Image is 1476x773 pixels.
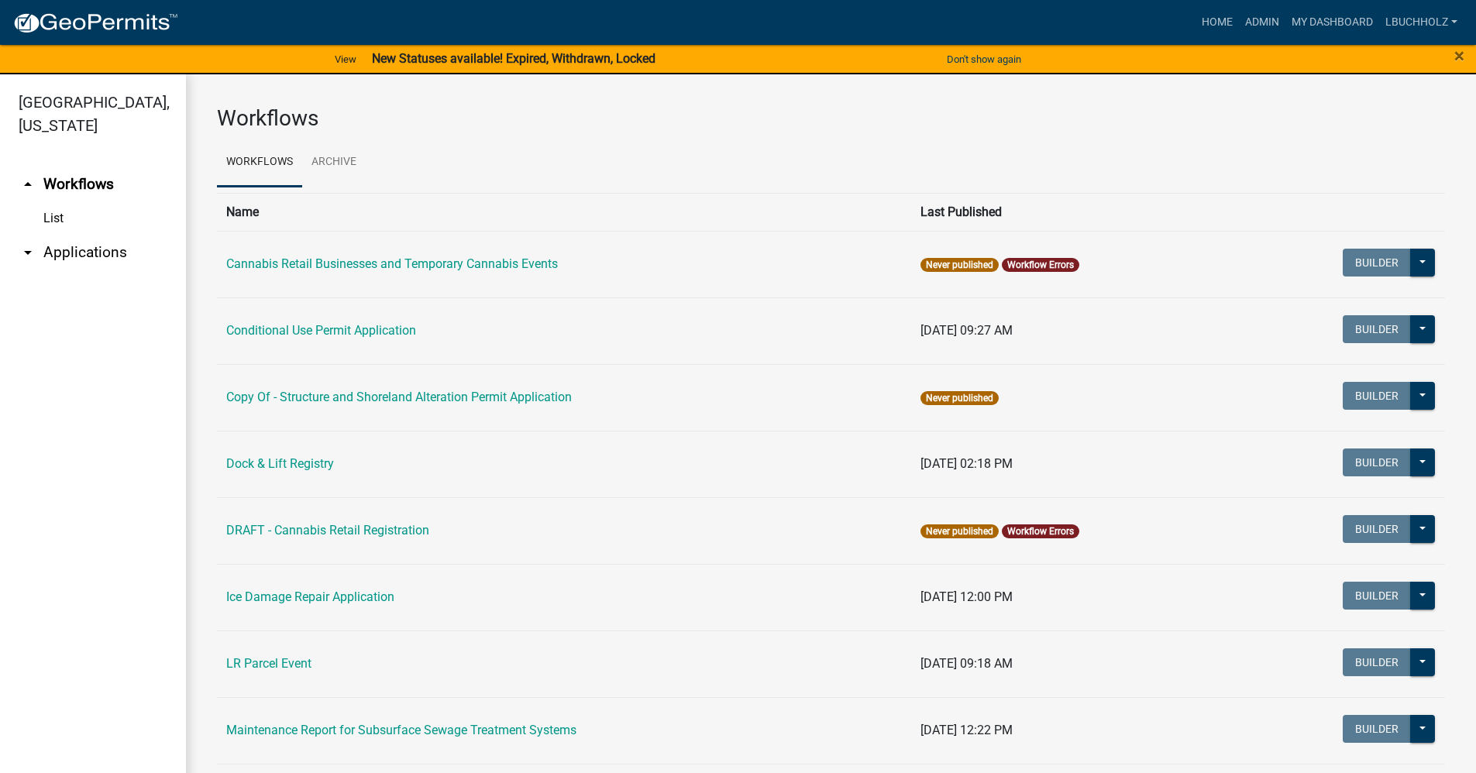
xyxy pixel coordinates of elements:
a: LR Parcel Event [226,656,311,671]
i: arrow_drop_up [19,175,37,194]
i: arrow_drop_down [19,243,37,262]
a: Workflow Errors [1007,259,1074,270]
a: Ice Damage Repair Application [226,589,394,604]
a: Maintenance Report for Subsurface Sewage Treatment Systems [226,723,576,737]
button: Builder [1343,515,1411,543]
a: Workflows [217,138,302,187]
h3: Workflows [217,105,1445,132]
a: lbuchholz [1379,8,1464,37]
span: [DATE] 09:27 AM [920,323,1013,338]
th: Last Published [911,193,1239,231]
button: Builder [1343,715,1411,743]
span: [DATE] 12:22 PM [920,723,1013,737]
span: Never published [920,524,999,538]
a: Home [1196,8,1239,37]
button: Builder [1343,582,1411,610]
button: Builder [1343,249,1411,277]
a: Copy Of - Structure and Shoreland Alteration Permit Application [226,390,572,404]
strong: New Statuses available! Expired, Withdrawn, Locked [372,51,655,66]
span: [DATE] 02:18 PM [920,456,1013,471]
button: Close [1454,46,1464,65]
span: × [1454,45,1464,67]
a: View [329,46,363,72]
a: Conditional Use Permit Application [226,323,416,338]
span: Never published [920,258,999,272]
a: Cannabis Retail Businesses and Temporary Cannabis Events [226,256,558,271]
a: Workflow Errors [1007,526,1074,537]
button: Builder [1343,648,1411,676]
button: Builder [1343,448,1411,476]
a: Archive [302,138,366,187]
a: Dock & Lift Registry [226,456,334,471]
th: Name [217,193,911,231]
button: Don't show again [941,46,1027,72]
span: Never published [920,391,999,405]
button: Builder [1343,315,1411,343]
a: DRAFT - Cannabis Retail Registration [226,523,429,538]
button: Builder [1343,382,1411,410]
a: Admin [1239,8,1285,37]
span: [DATE] 12:00 PM [920,589,1013,604]
a: My Dashboard [1285,8,1379,37]
span: [DATE] 09:18 AM [920,656,1013,671]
